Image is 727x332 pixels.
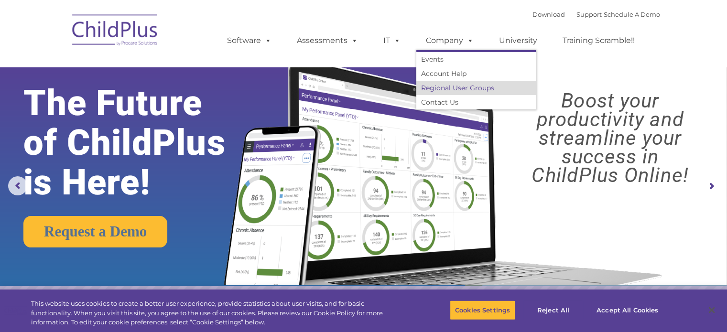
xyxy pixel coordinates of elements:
button: Accept All Cookies [591,300,663,320]
button: Close [701,300,722,321]
a: IT [374,31,410,50]
a: University [489,31,547,50]
font: | [532,11,660,18]
span: Last name [133,63,162,70]
a: Assessments [287,31,368,50]
a: Regional User Groups [416,81,536,95]
rs-layer: The Future of ChildPlus is Here! [23,83,256,202]
img: ChildPlus by Procare Solutions [67,8,163,55]
span: Phone number [133,102,174,109]
a: Request a Demo [23,216,167,247]
a: Contact Us [416,95,536,109]
button: Cookies Settings [450,300,515,320]
button: Reject All [523,300,583,320]
a: Download [532,11,565,18]
a: Software [217,31,281,50]
div: This website uses cookies to create a better user experience, provide statistics about user visit... [31,299,400,327]
a: Training Scramble!! [553,31,644,50]
a: Company [416,31,483,50]
a: Events [416,52,536,66]
rs-layer: Boost your productivity and streamline your success in ChildPlus Online! [502,91,718,184]
a: Account Help [416,66,536,81]
a: Schedule A Demo [604,11,660,18]
a: Support [576,11,602,18]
